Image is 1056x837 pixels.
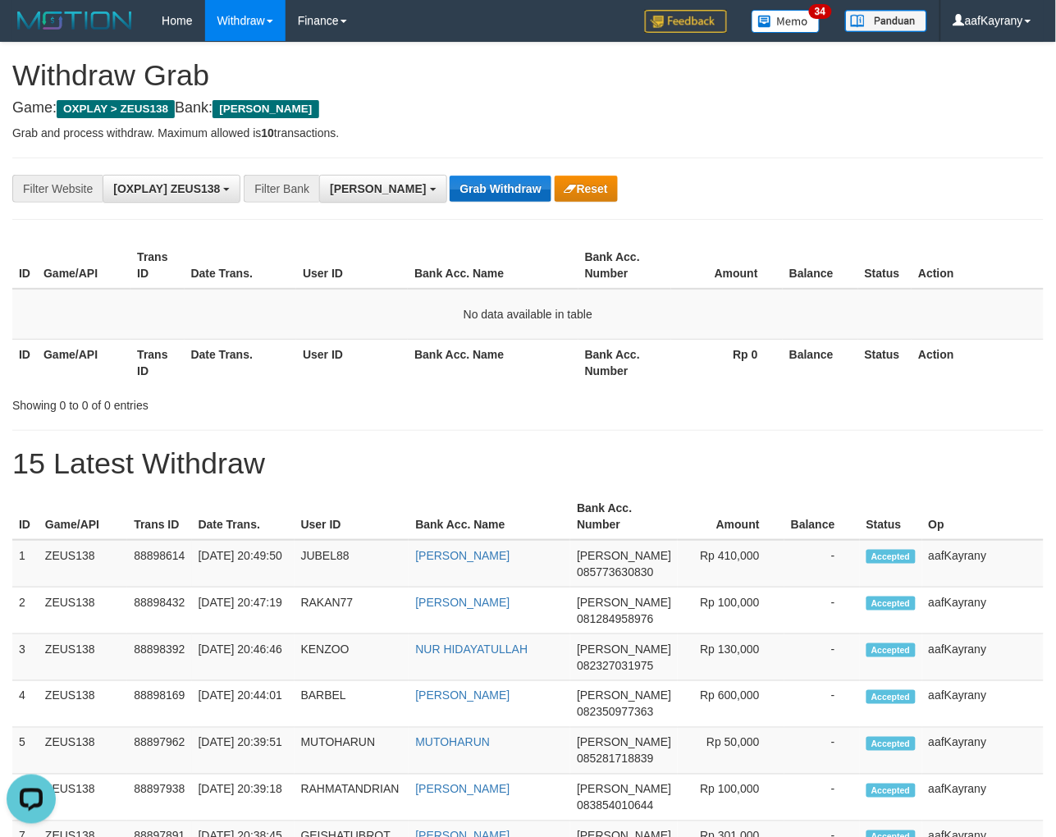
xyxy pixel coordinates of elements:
td: BARBEL [295,681,409,728]
td: 88897962 [127,728,191,775]
td: - [784,540,860,588]
td: 1 [12,540,39,588]
th: Game/API [37,339,130,386]
td: 88898614 [127,540,191,588]
h1: 15 Latest Withdraw [12,447,1044,480]
td: ZEUS138 [39,681,127,728]
td: aafKayrany [922,681,1044,728]
td: No data available in table [12,289,1044,340]
th: Balance [783,242,858,289]
td: [DATE] 20:39:51 [192,728,295,775]
td: [DATE] 20:49:50 [192,540,295,588]
td: ZEUS138 [39,728,127,775]
div: Filter Website [12,175,103,203]
td: ZEUS138 [39,540,127,588]
th: Action [912,339,1044,386]
td: Rp 600,000 [678,681,784,728]
th: Rp 0 [671,339,783,386]
td: Rp 50,000 [678,728,784,775]
th: ID [12,242,37,289]
th: Op [922,493,1044,540]
a: [PERSON_NAME] [415,689,510,702]
td: KENZOO [295,634,409,681]
td: aafKayrany [922,728,1044,775]
button: Reset [555,176,618,202]
td: aafKayrany [922,588,1044,634]
a: [PERSON_NAME] [415,549,510,562]
span: [PERSON_NAME] [577,689,671,702]
td: 88898432 [127,588,191,634]
th: User ID [296,242,408,289]
th: Game/API [39,493,127,540]
th: Trans ID [130,339,184,386]
span: Copy 082327031975 to clipboard [577,659,653,672]
th: Bank Acc. Number [578,339,672,386]
th: Bank Acc. Name [408,242,578,289]
span: [PERSON_NAME] [577,736,671,749]
td: - [784,588,860,634]
span: [PERSON_NAME] [577,783,671,796]
span: Accepted [866,643,916,657]
span: 34 [809,4,831,19]
td: 88898392 [127,634,191,681]
td: [DATE] 20:47:19 [192,588,295,634]
td: ZEUS138 [39,775,127,821]
th: Date Trans. [185,242,297,289]
td: 3 [12,634,39,681]
th: Amount [678,493,784,540]
span: [OXPLAY] ZEUS138 [113,182,220,195]
td: JUBEL88 [295,540,409,588]
th: Bank Acc. Number [578,242,672,289]
th: Balance [784,493,860,540]
td: - [784,728,860,775]
th: ID [12,339,37,386]
td: 5 [12,728,39,775]
th: Action [912,242,1044,289]
td: 4 [12,681,39,728]
th: Date Trans. [185,339,297,386]
a: MUTOHARUN [415,736,490,749]
h1: Withdraw Grab [12,59,1044,92]
th: Bank Acc. Name [408,339,578,386]
div: Showing 0 to 0 of 0 entries [12,391,427,414]
td: aafKayrany [922,540,1044,588]
img: MOTION_logo.png [12,8,137,33]
span: Accepted [866,550,916,564]
td: RAKAN77 [295,588,409,634]
span: [PERSON_NAME] [577,549,671,562]
h4: Game: Bank: [12,100,1044,117]
th: Amount [671,242,783,289]
td: RAHMATANDRIAN [295,775,409,821]
th: Balance [783,339,858,386]
button: [OXPLAY] ZEUS138 [103,175,240,203]
img: Button%20Memo.svg [752,10,821,33]
div: Filter Bank [244,175,319,203]
span: [PERSON_NAME] [577,643,671,656]
td: ZEUS138 [39,634,127,681]
th: Status [858,339,912,386]
th: Bank Acc. Number [570,493,678,540]
td: Rp 100,000 [678,775,784,821]
td: Rp 100,000 [678,588,784,634]
span: [PERSON_NAME] [577,596,671,609]
td: 88897938 [127,775,191,821]
span: Accepted [866,597,916,611]
td: [DATE] 20:46:46 [192,634,295,681]
span: [PERSON_NAME] [330,182,426,195]
span: Copy 082350977363 to clipboard [577,706,653,719]
a: [PERSON_NAME] [415,596,510,609]
p: Grab and process withdraw. Maximum allowed is transactions. [12,125,1044,141]
td: [DATE] 20:44:01 [192,681,295,728]
span: Copy 085773630830 to clipboard [577,565,653,579]
th: Date Trans. [192,493,295,540]
td: aafKayrany [922,775,1044,821]
td: ZEUS138 [39,588,127,634]
button: Grab Withdraw [450,176,551,202]
span: Accepted [866,784,916,798]
th: Trans ID [127,493,191,540]
th: User ID [295,493,409,540]
td: Rp 410,000 [678,540,784,588]
strong: 10 [261,126,274,139]
th: Trans ID [130,242,184,289]
a: [PERSON_NAME] [415,783,510,796]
